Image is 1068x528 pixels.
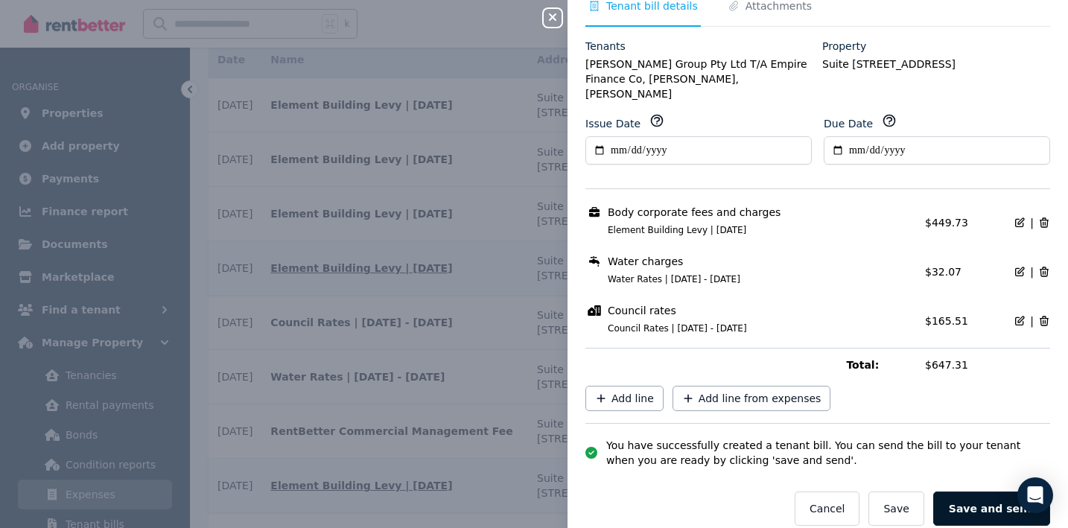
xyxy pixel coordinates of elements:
[868,492,924,526] button: Save
[1030,314,1034,328] span: |
[608,303,676,318] span: Council rates
[846,357,916,372] span: Total:
[1017,477,1053,513] div: Open Intercom Messenger
[673,386,831,411] button: Add line from expenses
[1030,264,1034,279] span: |
[585,116,641,131] label: Issue Date
[933,492,1050,526] button: Save and send
[585,57,813,101] legend: [PERSON_NAME] Group Pty Ltd T/A Empire Finance Co, [PERSON_NAME], [PERSON_NAME]
[925,217,968,229] span: $449.73
[925,266,961,278] span: $32.07
[822,57,1050,71] legend: Suite [STREET_ADDRESS]
[1030,215,1034,230] span: |
[585,386,664,411] button: Add line
[795,492,859,526] button: Cancel
[585,39,626,54] label: Tenants
[822,39,866,54] label: Property
[590,273,916,285] span: Water Rates | [DATE] - [DATE]
[611,391,654,406] span: Add line
[925,315,968,327] span: $165.51
[590,322,916,334] span: Council Rates | [DATE] - [DATE]
[824,116,873,131] label: Due Date
[925,357,1050,372] span: $647.31
[590,224,916,236] span: Element Building Levy | [DATE]
[608,205,781,220] span: Body corporate fees and charges
[699,391,821,406] span: Add line from expenses
[608,254,683,269] span: Water charges
[606,438,1050,468] span: You have successfully created a tenant bill. You can send the bill to your tenant when you are re...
